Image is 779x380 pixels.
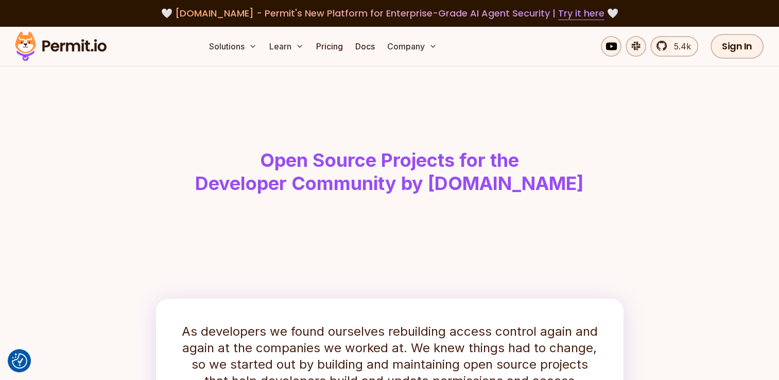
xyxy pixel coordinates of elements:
[175,7,604,20] span: [DOMAIN_NAME] - Permit's New Platform for Enterprise-Grade AI Agent Security |
[10,29,111,64] img: Permit logo
[205,36,261,57] button: Solutions
[25,6,754,21] div: 🤍 🤍
[312,36,347,57] a: Pricing
[650,36,698,57] a: 5.4k
[12,353,27,369] button: Consent Preferences
[265,36,308,57] button: Learn
[668,40,691,53] span: 5.4k
[12,353,27,369] img: Revisit consent button
[711,34,764,59] a: Sign In
[558,7,604,20] a: Try it here
[351,36,379,57] a: Docs
[126,149,653,196] h1: Open Source Projects for the Developer Community by [DOMAIN_NAME]
[383,36,441,57] button: Company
